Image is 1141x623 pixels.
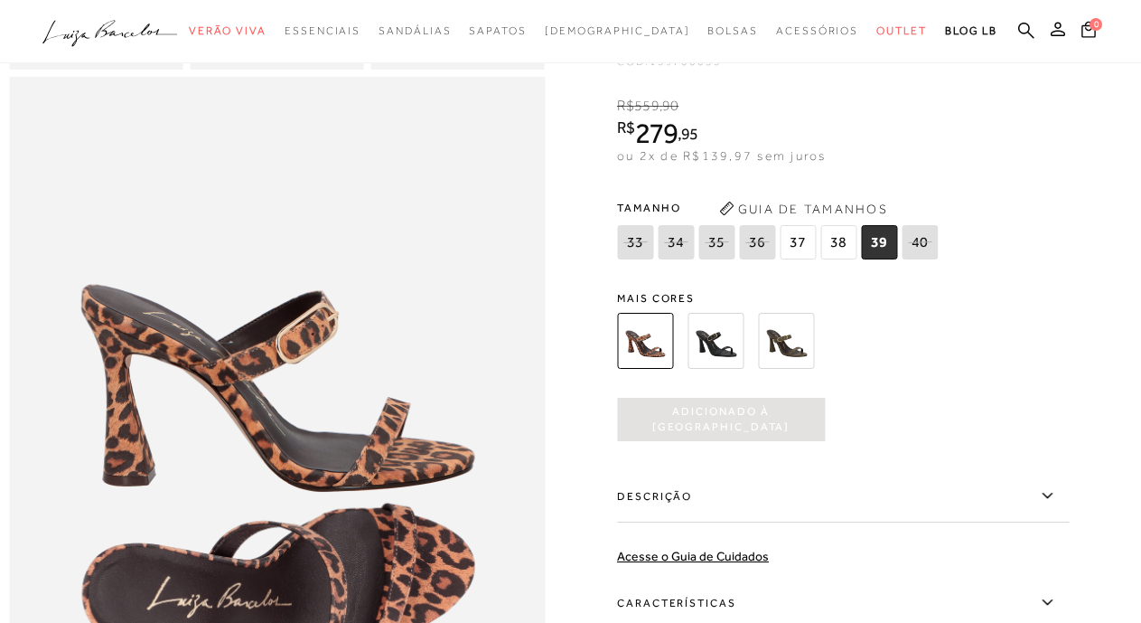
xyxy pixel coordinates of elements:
span: 37 [780,225,816,260]
span: 95 [681,124,698,143]
span: Tamanho [617,194,942,222]
img: MULE EM COURO PRETO COM FIVELA DOURADA E SALTO ALTO FLARE [687,313,744,369]
span: Adicionado à [GEOGRAPHIC_DATA] [617,404,825,436]
span: 35 [698,225,734,260]
img: MULE EM COURO VERDE TOMILHO COM FIVELA DOURADA E SALTO ALTO FLARE [758,313,814,369]
span: BLOG LB [945,24,997,37]
span: 0 [1090,18,1102,31]
span: Acessórios [776,24,858,37]
span: 33 [617,225,653,260]
i: R$ [617,119,635,136]
a: categoryNavScreenReaderText [876,14,927,48]
span: 36 [739,225,775,260]
button: 0 [1076,20,1101,44]
i: , [659,98,679,114]
span: 39 [861,225,897,260]
img: MULE EM COURO ANIMAL PRINT COM FIVELA DOURADA E SALTO ALTO [617,313,673,369]
span: 559 [634,98,659,114]
div: CÓD: [617,56,978,67]
i: R$ [617,98,634,114]
a: Acesse o Guia de Cuidados [617,549,769,563]
a: categoryNavScreenReaderText [379,14,451,48]
span: 279 [635,117,678,149]
i: , [678,126,698,142]
span: Essenciais [285,24,360,37]
span: Sandálias [379,24,451,37]
span: Bolsas [707,24,758,37]
a: categoryNavScreenReaderText [776,14,858,48]
span: Outlet [876,24,927,37]
a: categoryNavScreenReaderText [189,14,267,48]
button: Adicionado à [GEOGRAPHIC_DATA] [617,398,825,441]
span: [DEMOGRAPHIC_DATA] [545,24,690,37]
a: categoryNavScreenReaderText [707,14,758,48]
span: Mais cores [617,293,1069,304]
span: 40 [902,225,938,260]
span: Verão Viva [189,24,267,37]
a: categoryNavScreenReaderText [469,14,526,48]
span: ou 2x de R$139,97 sem juros [617,148,826,163]
a: BLOG LB [945,14,997,48]
button: Guia de Tamanhos [713,194,893,223]
span: 38 [820,225,856,260]
span: Sapatos [469,24,526,37]
a: categoryNavScreenReaderText [285,14,360,48]
label: Descrição [617,470,1069,523]
a: noSubCategoriesText [545,14,690,48]
span: 34 [658,225,694,260]
span: 90 [662,98,678,114]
